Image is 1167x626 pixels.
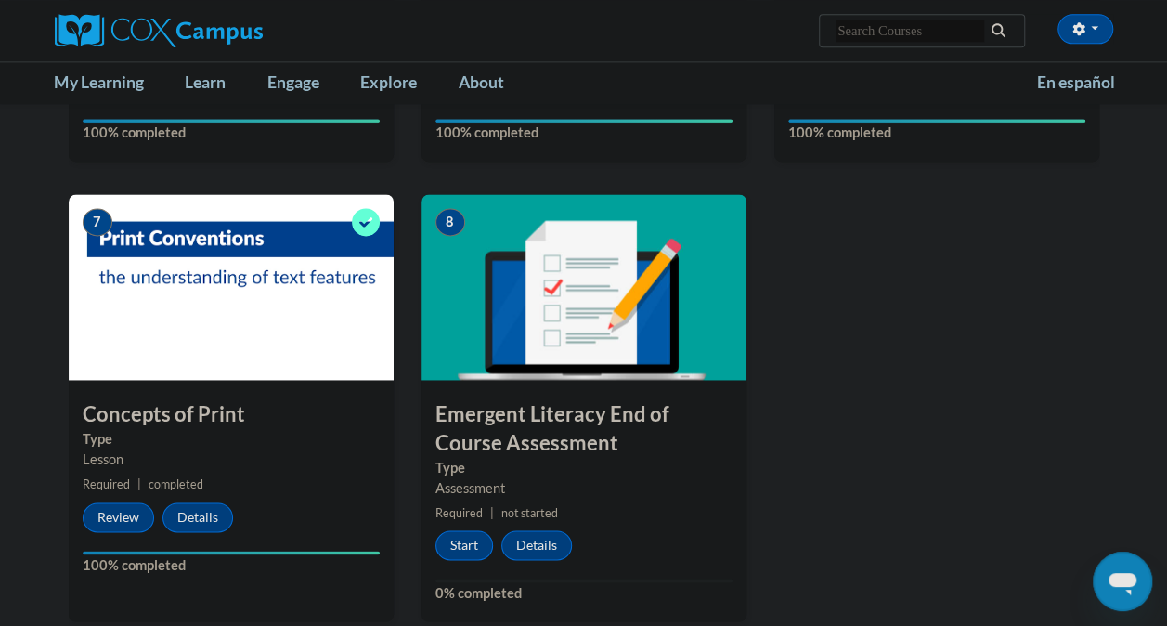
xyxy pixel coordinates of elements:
span: 8 [435,208,465,236]
img: Course Image [421,194,746,380]
a: En español [1025,63,1127,102]
span: 7 [83,208,112,236]
span: Required [83,477,130,491]
label: 100% completed [788,123,1085,143]
span: Required [435,506,483,520]
a: Engage [255,61,349,104]
img: Cox Campus [55,14,263,47]
label: 100% completed [83,123,380,143]
div: Your progress [788,119,1085,123]
a: Explore [348,61,447,104]
button: Search [984,20,1012,42]
button: Account Settings [1057,14,1113,44]
span: Learn [185,72,243,94]
span: About [459,72,522,94]
button: Review [83,502,154,532]
span: completed [149,477,203,491]
div: Your progress [435,119,733,123]
label: 100% completed [83,554,380,575]
div: Your progress [83,551,380,554]
span: | [137,477,141,491]
div: Assessment [435,478,733,499]
input: Search Courses [836,20,984,42]
img: Course Image [69,194,394,380]
span: My Learning [54,72,161,94]
label: Type [435,458,733,478]
button: Start [435,530,493,560]
a: Learn [173,61,255,104]
button: Details [162,502,233,532]
h3: Concepts of Print [69,400,394,429]
span: Explore [360,72,434,94]
iframe: Button to launch messaging window [1093,552,1152,611]
a: Cox Campus [55,14,389,47]
span: En español [1037,72,1115,92]
span: Engage [267,72,337,94]
button: Details [501,530,572,560]
label: Type [83,429,380,450]
a: About [447,61,534,104]
a: My Learning [43,61,174,104]
div: Main menu [41,61,1127,104]
label: 0% completed [435,582,733,603]
div: Lesson [83,450,380,470]
label: 100% completed [435,123,733,143]
h3: Emergent Literacy End of Course Assessment [421,400,746,458]
span: | [490,506,494,520]
div: Your progress [83,119,380,123]
span: not started [501,506,558,520]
